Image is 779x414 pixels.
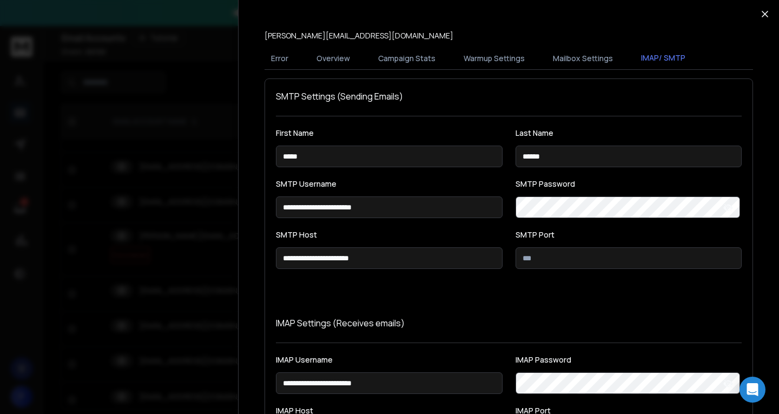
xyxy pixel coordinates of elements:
[457,47,531,70] button: Warmup Settings
[276,90,742,103] h1: SMTP Settings (Sending Emails)
[265,47,295,70] button: Error
[635,46,692,71] button: IMAP/ SMTP
[276,180,503,188] label: SMTP Username
[276,129,503,137] label: First Name
[546,47,619,70] button: Mailbox Settings
[372,47,442,70] button: Campaign Stats
[310,47,357,70] button: Overview
[516,356,742,364] label: IMAP Password
[276,356,503,364] label: IMAP Username
[516,231,742,239] label: SMTP Port
[516,129,742,137] label: Last Name
[265,30,453,41] p: [PERSON_NAME][EMAIL_ADDRESS][DOMAIN_NAME]
[516,180,742,188] label: SMTP Password
[276,317,742,330] p: IMAP Settings (Receives emails)
[276,231,503,239] label: SMTP Host
[740,377,765,403] div: Open Intercom Messenger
